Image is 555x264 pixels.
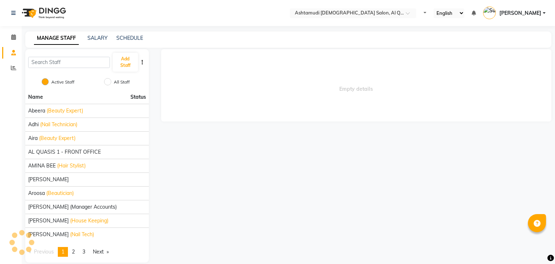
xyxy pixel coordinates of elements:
a: MANAGE STAFF [34,32,79,45]
span: Previous [34,248,54,255]
a: SALARY [87,35,108,41]
img: logo [18,3,68,23]
label: All Staff [114,79,130,85]
input: Search Staff [28,57,110,68]
span: [PERSON_NAME] [28,176,69,183]
span: (Nail Tech) [70,231,94,238]
span: [PERSON_NAME] [28,231,69,238]
button: Add Staff [113,53,138,72]
span: AL QUASIS 1 - FRONT OFFICE [28,148,101,156]
span: (Beautician) [46,190,74,197]
span: Aroosa [28,190,45,197]
span: (House Keeping) [70,217,108,225]
span: 3 [82,248,85,255]
label: Active Staff [51,79,74,85]
span: Status [130,93,146,101]
span: 2 [72,248,75,255]
img: Suparna [483,7,496,19]
a: Next [89,247,112,257]
span: [PERSON_NAME] [499,9,541,17]
span: [PERSON_NAME] [28,217,69,225]
span: Empty details [161,49,552,122]
span: [PERSON_NAME] (Manager Accounts) [28,203,117,211]
span: Name [28,94,43,100]
nav: Pagination [25,247,149,257]
span: (Beauty Expert) [39,135,76,142]
span: Adhi [28,121,39,128]
a: SCHEDULE [116,35,143,41]
span: (Nail Technician) [40,121,77,128]
span: Aira [28,135,38,142]
span: (Hair Stylist) [57,162,86,170]
span: Abeera [28,107,45,115]
span: 1 [61,248,64,255]
span: AMINA BEE [28,162,56,170]
span: (Beauty Expert) [47,107,83,115]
